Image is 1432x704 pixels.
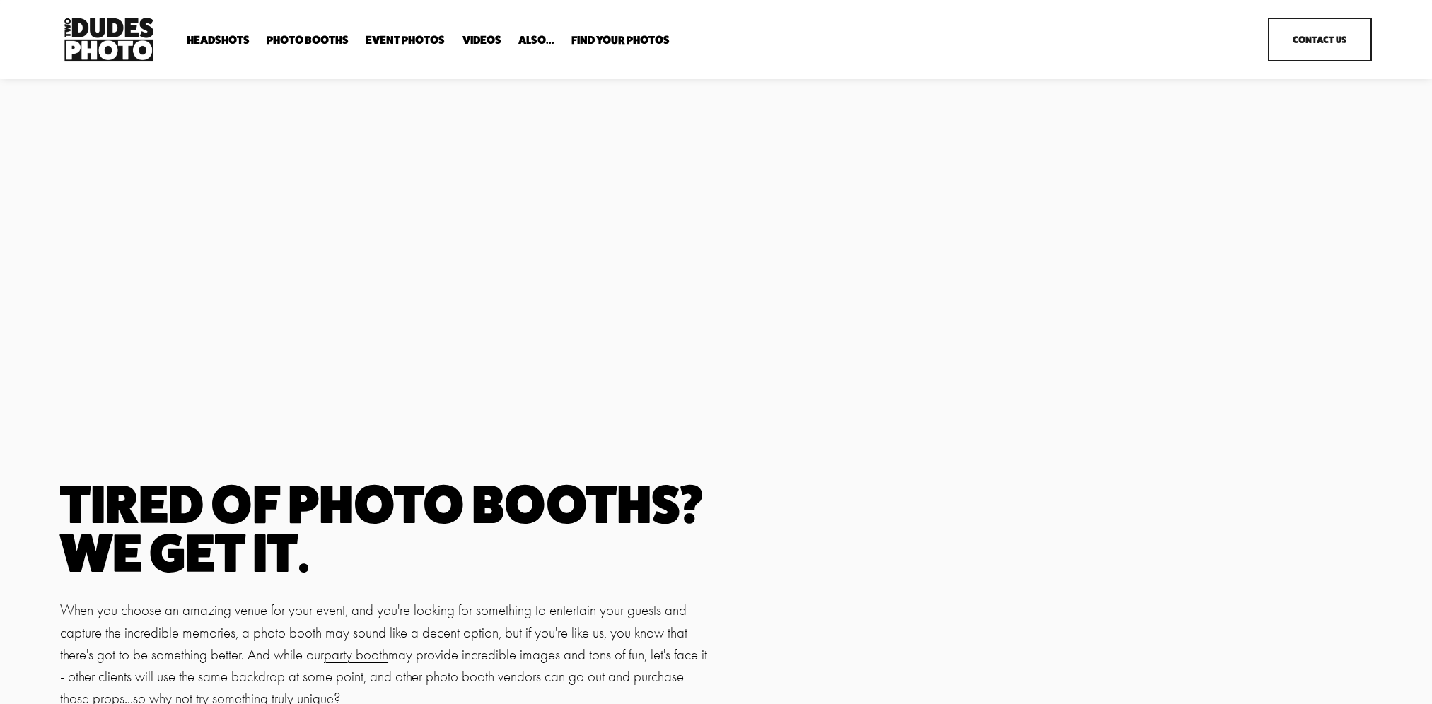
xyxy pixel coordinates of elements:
h1: Tired of photo booths? we get it. [60,479,712,577]
a: folder dropdown [571,34,670,47]
a: folder dropdown [267,34,349,47]
a: folder dropdown [518,34,554,47]
span: Photo Booths [267,35,349,46]
a: folder dropdown [187,34,250,47]
img: Two Dudes Photo | Headshots, Portraits &amp; Photo Booths [60,14,158,65]
a: Contact Us [1268,18,1372,61]
a: party booth [324,646,388,663]
span: Headshots [187,35,250,46]
a: Videos [462,34,501,47]
a: Event Photos [366,34,445,47]
span: Find Your Photos [571,35,670,46]
span: Also... [518,35,554,46]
